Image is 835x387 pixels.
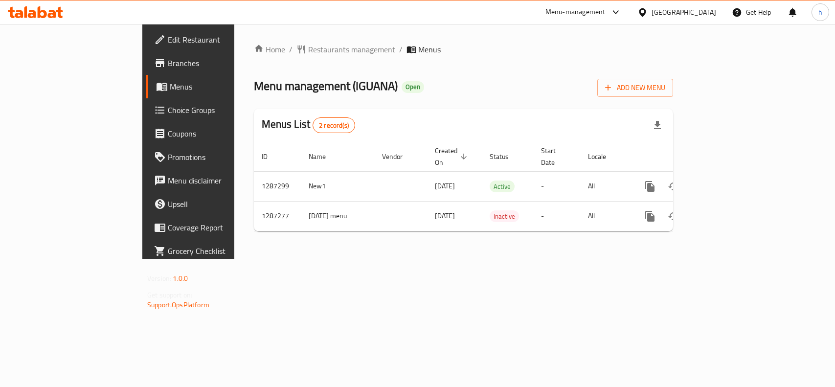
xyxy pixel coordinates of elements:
[301,201,374,231] td: [DATE] menu
[652,7,716,18] div: [GEOGRAPHIC_DATA]
[308,44,395,55] span: Restaurants management
[168,222,274,233] span: Coverage Report
[638,205,662,228] button: more
[147,298,209,311] a: Support.OpsPlatform
[402,83,424,91] span: Open
[146,75,282,98] a: Menus
[168,198,274,210] span: Upsell
[580,171,631,201] td: All
[146,216,282,239] a: Coverage Report
[605,82,665,94] span: Add New Menu
[435,209,455,222] span: [DATE]
[646,114,669,137] div: Export file
[146,122,282,145] a: Coupons
[533,171,580,201] td: -
[631,142,740,172] th: Actions
[173,272,188,285] span: 1.0.0
[490,211,519,222] span: Inactive
[435,145,470,168] span: Created On
[662,175,685,198] button: Change Status
[262,117,355,133] h2: Menus List
[399,44,403,55] li: /
[146,169,282,192] a: Menu disclaimer
[168,151,274,163] span: Promotions
[490,151,521,162] span: Status
[545,6,606,18] div: Menu-management
[146,98,282,122] a: Choice Groups
[147,289,192,301] span: Get support on:
[402,81,424,93] div: Open
[309,151,339,162] span: Name
[168,34,274,46] span: Edit Restaurant
[296,44,395,55] a: Restaurants management
[146,239,282,263] a: Grocery Checklist
[662,205,685,228] button: Change Status
[147,272,171,285] span: Version:
[638,175,662,198] button: more
[168,104,274,116] span: Choice Groups
[146,51,282,75] a: Branches
[254,75,398,97] span: Menu management ( IGUANA )
[490,210,519,222] div: Inactive
[146,28,282,51] a: Edit Restaurant
[170,81,274,92] span: Menus
[818,7,822,18] span: h
[168,245,274,257] span: Grocery Checklist
[168,57,274,69] span: Branches
[313,121,355,130] span: 2 record(s)
[146,192,282,216] a: Upsell
[597,79,673,97] button: Add New Menu
[580,201,631,231] td: All
[254,142,740,231] table: enhanced table
[254,44,673,55] nav: breadcrumb
[168,128,274,139] span: Coupons
[289,44,293,55] li: /
[490,181,515,192] span: Active
[435,180,455,192] span: [DATE]
[301,171,374,201] td: New1
[382,151,415,162] span: Vendor
[418,44,441,55] span: Menus
[533,201,580,231] td: -
[262,151,280,162] span: ID
[541,145,568,168] span: Start Date
[146,145,282,169] a: Promotions
[588,151,619,162] span: Locale
[168,175,274,186] span: Menu disclaimer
